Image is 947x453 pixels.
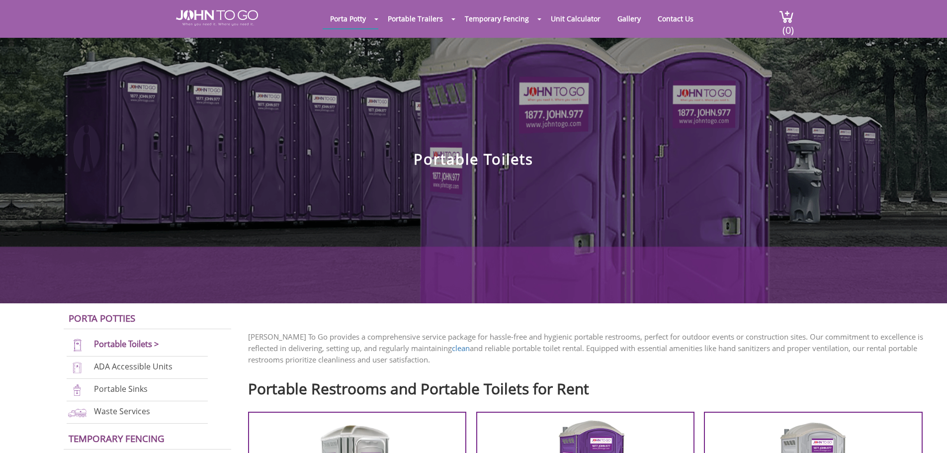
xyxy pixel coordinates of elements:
h2: Portable Restrooms and Portable Toilets for Rent [248,375,932,397]
p: [PERSON_NAME] To Go provides a comprehensive service package for hassle-free and hygienic portabl... [248,331,932,365]
img: portable-sinks-new.png [67,383,88,397]
img: waste-services-new.png [67,406,88,419]
a: ADA Accessible Units [94,361,172,372]
img: ADA-units-new.png [67,361,88,374]
a: Portable Trailers [380,9,450,28]
a: Portable Sinks [94,383,148,394]
a: Gallery [610,9,648,28]
a: Contact Us [650,9,701,28]
a: Unit Calculator [543,9,608,28]
span: (0) [782,15,794,37]
img: JOHN to go [176,10,258,26]
a: Waste Services [94,406,150,417]
img: cart a [779,10,794,23]
a: Portable Toilets > [94,338,159,350]
img: portable-toilets-new.png [67,339,88,352]
a: clean [452,343,470,353]
a: Porta Potties [69,312,135,324]
a: Temporary Fencing [457,9,536,28]
a: Temporary Fencing [69,432,165,445]
a: Porta Potty [323,9,373,28]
